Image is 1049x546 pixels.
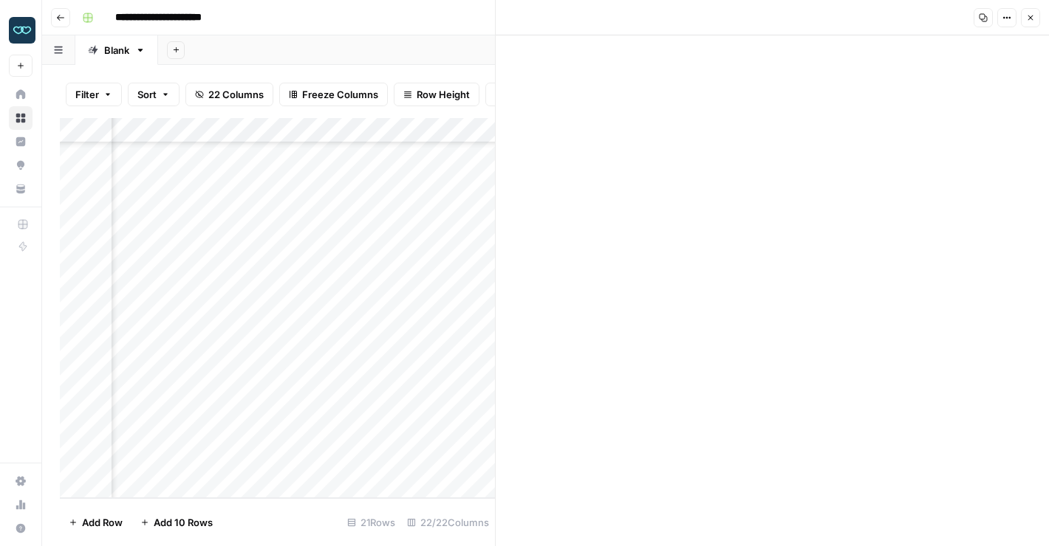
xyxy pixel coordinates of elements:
a: Home [9,83,33,106]
button: Filter [66,83,122,106]
button: 22 Columns [185,83,273,106]
a: Browse [9,106,33,130]
button: Workspace: Zola Inc [9,12,33,49]
button: Add 10 Rows [131,511,222,534]
button: Help + Support [9,516,33,540]
span: Sort [137,87,157,102]
a: Blank [75,35,158,65]
a: Usage [9,493,33,516]
div: 21 Rows [341,511,401,534]
button: Sort [128,83,180,106]
a: Opportunities [9,153,33,177]
button: Row Height [394,83,479,106]
button: Freeze Columns [279,83,388,106]
span: Filter [75,87,99,102]
span: Row Height [417,87,470,102]
span: Add Row [82,515,123,530]
a: Settings [9,469,33,493]
span: 22 Columns [208,87,264,102]
div: 22/22 Columns [401,511,495,534]
div: Blank [104,43,129,58]
a: Your Data [9,177,33,201]
img: Zola Inc Logo [9,17,35,44]
button: Add Row [60,511,131,534]
a: Insights [9,130,33,153]
span: Add 10 Rows [154,515,213,530]
span: Freeze Columns [302,87,378,102]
